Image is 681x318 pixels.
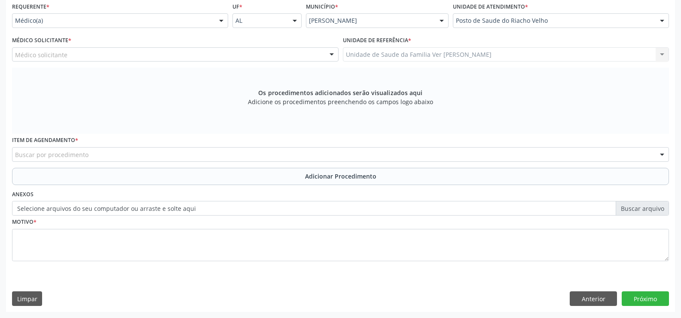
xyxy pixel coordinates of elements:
[15,150,89,159] span: Buscar por procedimento
[309,16,431,25] span: [PERSON_NAME]
[456,16,651,25] span: Posto de Saude do Riacho Velho
[235,16,284,25] span: AL
[248,97,433,106] span: Adicione os procedimentos preenchendo os campos logo abaixo
[622,291,669,306] button: Próximo
[12,134,78,147] label: Item de agendamento
[12,34,71,47] label: Médico Solicitante
[305,172,376,181] span: Adicionar Procedimento
[15,16,211,25] span: Médico(a)
[15,50,67,59] span: Médico solicitante
[343,34,411,47] label: Unidade de referência
[258,88,422,97] span: Os procedimentos adicionados serão visualizados aqui
[570,291,617,306] button: Anterior
[12,168,669,185] button: Adicionar Procedimento
[12,188,34,201] label: Anexos
[12,216,37,229] label: Motivo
